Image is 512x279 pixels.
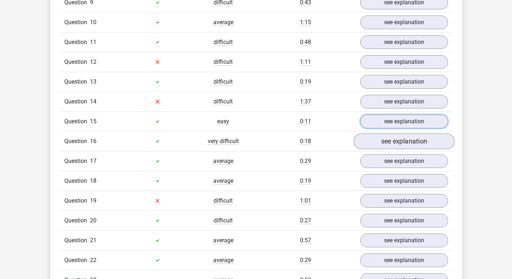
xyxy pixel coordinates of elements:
span: 21 [90,237,96,244]
span: very difficult [208,138,239,145]
a: see explanation [360,75,448,89]
span: Question [64,18,90,27]
a: see explanation [360,174,448,188]
span: difficult [214,78,233,85]
span: 0:27 [300,217,311,224]
span: Question [64,236,90,245]
span: 1:11 [300,58,311,66]
span: easy [217,118,229,125]
span: difficult [214,39,233,46]
a: see explanation [360,55,448,69]
span: 11 [90,39,96,45]
span: 15 [90,118,96,125]
span: 10 [90,19,96,26]
span: average [213,177,233,185]
span: Question [64,117,90,126]
span: 18 [90,177,96,184]
span: difficult [214,217,233,224]
span: Question [64,177,90,185]
span: average [213,237,233,244]
span: 0:29 [300,257,311,264]
a: see explanation [360,214,448,227]
span: Question [64,77,90,86]
span: average [213,158,233,165]
span: Question [64,97,90,106]
span: difficult [214,98,233,105]
span: 1:37 [300,98,311,105]
span: 0:48 [300,39,311,46]
span: 13 [90,78,96,85]
a: see explanation [360,15,448,29]
span: 1:01 [300,197,311,204]
span: difficult [214,197,233,204]
span: Question [64,196,90,205]
span: Question [64,38,90,46]
span: 12 [90,58,96,65]
span: 0:29 [300,158,311,165]
span: average [213,19,233,26]
a: see explanation [360,194,448,208]
span: 0:57 [300,237,311,244]
span: 17 [90,158,96,164]
span: average [213,257,233,264]
span: 16 [90,138,96,145]
span: 22 [90,257,96,263]
a: see explanation [360,35,448,49]
span: Question [64,216,90,225]
span: 0:19 [300,177,311,185]
a: see explanation [360,95,448,108]
a: see explanation [360,115,448,128]
span: 1:15 [300,19,311,26]
span: Question [64,157,90,165]
span: 0:11 [300,118,311,125]
span: Question [64,137,90,146]
a: see explanation [360,253,448,267]
span: 19 [90,197,96,204]
span: 0:18 [300,138,311,145]
span: 20 [90,217,96,224]
a: see explanation [353,133,454,149]
a: see explanation [360,154,448,168]
a: see explanation [360,234,448,247]
span: Question [64,256,90,265]
span: 0:19 [300,78,311,85]
span: 14 [90,98,96,105]
span: Question [64,58,90,66]
span: difficult [214,58,233,66]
